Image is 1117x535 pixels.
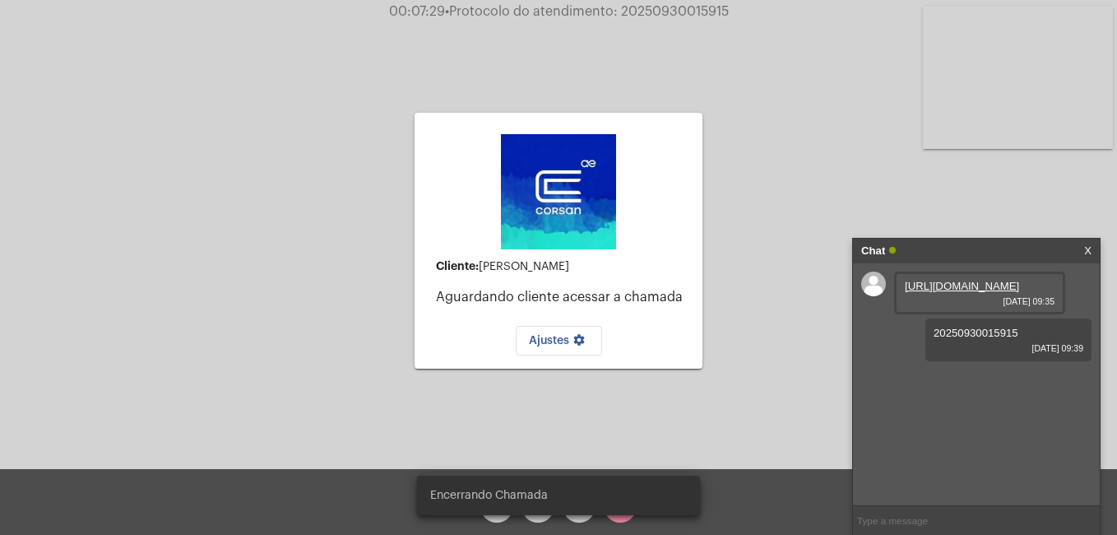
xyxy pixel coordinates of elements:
button: Ajustes [516,326,602,356]
span: [DATE] 09:35 [905,296,1054,306]
span: 00:07:29 [389,5,445,18]
a: [URL][DOMAIN_NAME] [905,280,1019,292]
strong: Cliente: [436,260,479,272]
mat-icon: settings [569,333,589,353]
span: Online [889,247,896,254]
span: Protocolo do atendimento: 20250930015915 [445,5,729,18]
img: d4669ae0-8c07-2337-4f67-34b0df7f5ae4.jpeg [501,134,616,249]
span: • [445,5,449,18]
div: [PERSON_NAME] [436,260,689,273]
span: Ajustes [529,335,589,347]
input: Type a message [853,506,1100,535]
strong: Chat [861,239,885,263]
a: X [1084,239,1092,263]
span: 20250930015915 [934,327,1018,339]
p: Aguardando cliente acessar a chamada [436,290,689,305]
span: Encerrando Chamada [430,487,548,504]
span: [DATE] 09:39 [934,343,1083,353]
